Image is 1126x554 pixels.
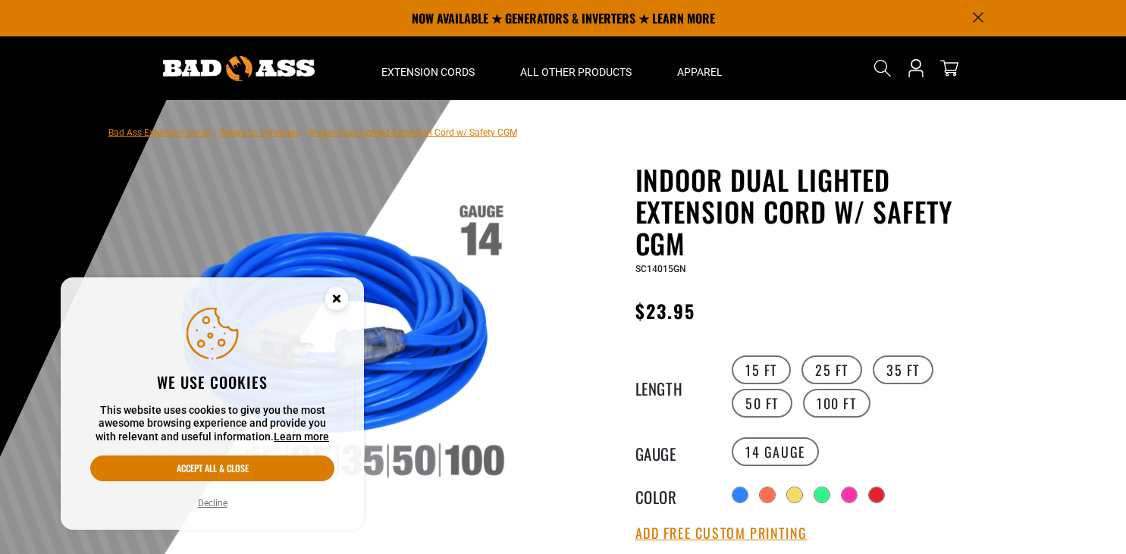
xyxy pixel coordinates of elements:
img: Bad Ass Extension Cords [163,56,315,81]
a: Return to Collection [220,127,300,138]
label: 25 FT [801,355,862,384]
nav: breadcrumbs [108,123,517,141]
summary: Extension Cords [359,36,497,100]
button: Accept all & close [90,455,334,481]
legend: Gauge [635,442,711,462]
span: All Other Products [520,65,632,79]
button: Add Free Custom Printing [635,525,808,542]
a: Learn more [274,430,329,443]
a: Bad Ass Extension Cords [108,127,211,138]
summary: Apparel [654,36,745,100]
span: › [303,127,306,138]
span: Indoor Dual Lighted Extension Cord w/ Safety CGM [309,127,517,138]
span: Extension Cords [381,65,475,79]
span: SC14015GN [635,264,686,274]
label: 35 FT [873,355,933,384]
label: 50 FT [732,389,792,418]
label: 100 FT [803,389,870,418]
summary: Search [870,56,895,80]
label: 14 Gauge [732,437,819,466]
button: Decline [193,496,232,511]
legend: Length [635,377,711,396]
p: This website uses cookies to give you the most awesome browsing experience and provide you with r... [90,404,334,444]
h1: Indoor Dual Lighted Extension Cord w/ Safety CGM [635,164,1007,259]
summary: All Other Products [497,36,654,100]
span: › [214,127,217,138]
span: $23.95 [635,297,695,324]
legend: Color [635,485,711,505]
aside: Cookie Consent [61,277,364,531]
label: 15 FT [732,355,791,384]
h2: We use cookies [90,372,334,392]
span: Apparel [677,65,723,79]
